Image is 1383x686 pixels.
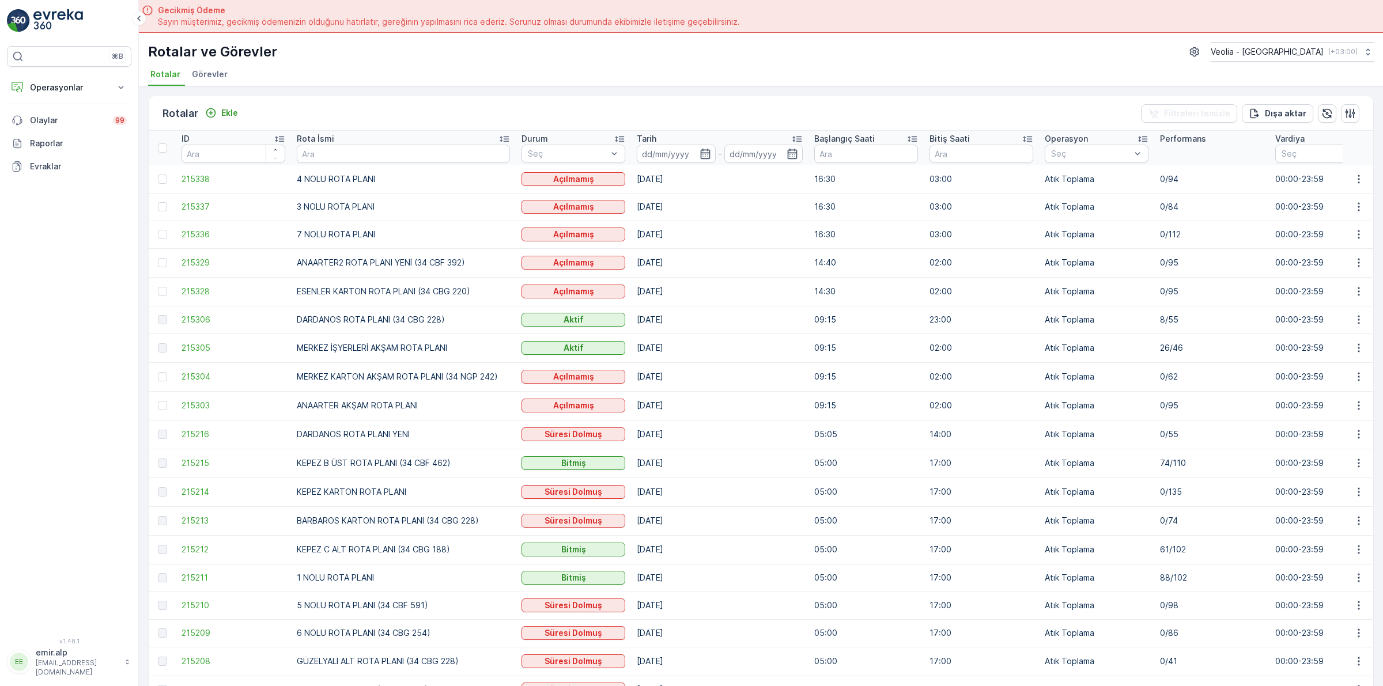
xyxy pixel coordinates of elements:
[1154,277,1269,306] td: 0/95
[1154,333,1269,362] td: 26/46
[1154,506,1269,535] td: 0/74
[522,571,625,585] button: Bitmiş
[924,277,1039,306] td: 02:00
[631,564,808,592] td: [DATE]
[1242,104,1313,123] button: Dışa aktar
[631,449,808,477] td: [DATE]
[631,165,808,193] td: [DATE]
[522,200,625,214] button: Açılmamış
[1154,619,1269,647] td: 0/86
[1039,506,1154,535] td: Atık Toplama
[158,545,167,554] div: Toggle Row Selected
[1039,592,1154,619] td: Atık Toplama
[545,627,602,639] p: Süresi Dolmuş
[522,543,625,556] button: Bitmiş
[1039,535,1154,564] td: Atık Toplama
[808,277,924,306] td: 14:30
[631,506,808,535] td: [DATE]
[182,342,285,354] a: 215305
[182,314,285,325] span: 215306
[182,572,285,583] a: 215211
[291,564,516,592] td: 1 NOLU ROTA PLANI
[808,165,924,193] td: 16:30
[221,107,238,119] p: Ekle
[522,456,625,470] button: Bitmiş
[182,173,285,185] a: 215338
[30,115,106,126] p: Olaylar
[291,449,516,477] td: KEPEZ B ÜST ROTA PLANI (34 CBF 462)
[631,477,808,506] td: [DATE]
[182,201,285,213] a: 215337
[182,257,285,268] a: 215329
[297,133,334,145] p: Rota İsmi
[553,257,594,268] p: Açılmamış
[1154,535,1269,564] td: 61/102
[553,229,594,240] p: Açılmamış
[631,221,808,248] td: [DATE]
[7,9,30,32] img: logo
[924,221,1039,248] td: 03:00
[1275,133,1305,145] p: Vardiya
[1039,306,1154,333] td: Atık Toplama
[1154,477,1269,506] td: 0/135
[924,333,1039,362] td: 02:00
[291,165,516,193] td: 4 NOLU ROTA PLANI
[808,449,924,477] td: 05:00
[291,619,516,647] td: 6 NOLU ROTA PLANI (34 CBG 254)
[522,514,625,528] button: Süresi Dolmuş
[1154,449,1269,477] td: 74/110
[158,487,167,497] div: Toggle Row Selected
[291,277,516,306] td: ESENLER KARTON ROTA PLANI (34 CBG 220)
[1265,108,1306,119] p: Dışa aktar
[545,655,602,667] p: Süresi Dolmuş
[1045,133,1088,145] p: Operasyon
[522,341,625,355] button: Aktif
[808,592,924,619] td: 05:00
[158,458,167,468] div: Toggle Row Selected
[631,619,808,647] td: [DATE]
[1039,391,1154,420] td: Atık Toplama
[182,486,285,498] a: 215214
[553,286,594,297] p: Açılmamış
[182,371,285,382] span: 215304
[545,600,602,611] p: Süresi Dolmuş
[182,400,285,411] a: 215303
[291,248,516,277] td: ANAARTER2 ROTA PLANI YENİ (34 CBF 392)
[192,69,228,80] span: Görevler
[561,572,586,583] p: Bitmiş
[924,647,1039,676] td: 17:00
[631,362,808,391] td: [DATE]
[522,654,625,668] button: Süresi Dolmuş
[182,457,285,469] a: 215215
[158,202,167,211] div: Toggle Row Selected
[291,391,516,420] td: ANAARTER AKŞAM ROTA PLANI
[1154,248,1269,277] td: 0/95
[808,333,924,362] td: 09:15
[182,133,190,145] p: ID
[564,342,584,354] p: Aktif
[808,619,924,647] td: 05:00
[631,420,808,449] td: [DATE]
[924,506,1039,535] td: 17:00
[561,544,586,555] p: Bitmiş
[7,647,131,677] button: EEemir.alp[EMAIL_ADDRESS][DOMAIN_NAME]
[291,592,516,619] td: 5 NOLU ROTA PLANI (34 CBF 591)
[1039,477,1154,506] td: Atık Toplama
[545,486,602,498] p: Süresi Dolmuş
[150,69,180,80] span: Rotalar
[924,193,1039,221] td: 03:00
[522,370,625,384] button: Açılmamış
[158,315,167,324] div: Toggle Row Selected
[631,535,808,564] td: [DATE]
[929,133,970,145] p: Bitiş Saati
[30,138,127,149] p: Raporlar
[522,133,548,145] p: Durum
[182,600,285,611] a: 215210
[10,653,28,671] div: EE
[182,229,285,240] span: 215336
[929,145,1033,163] input: Ara
[1039,420,1154,449] td: Atık Toplama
